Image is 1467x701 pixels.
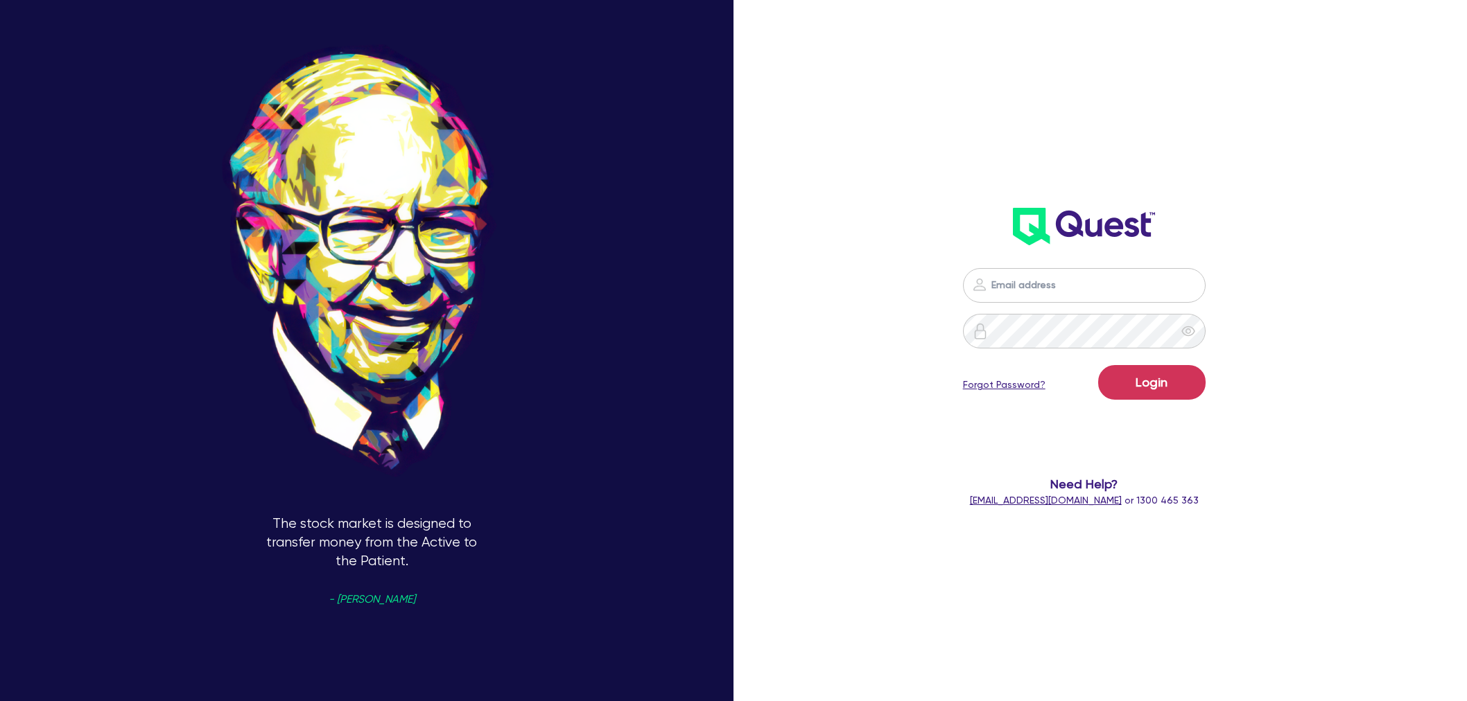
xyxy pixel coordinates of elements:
a: [EMAIL_ADDRESS][DOMAIN_NAME] [970,495,1122,506]
span: - [PERSON_NAME] [329,594,415,605]
a: Forgot Password? [963,378,1045,392]
img: wH2k97JdezQIQAAAABJRU5ErkJggg== [1013,208,1155,245]
span: Need Help? [885,474,1283,493]
img: icon-password [971,276,988,293]
input: Email address [963,268,1206,303]
span: eye [1181,324,1195,338]
button: Login [1098,365,1206,400]
span: or 1300 465 363 [970,495,1199,506]
img: icon-password [972,323,989,339]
